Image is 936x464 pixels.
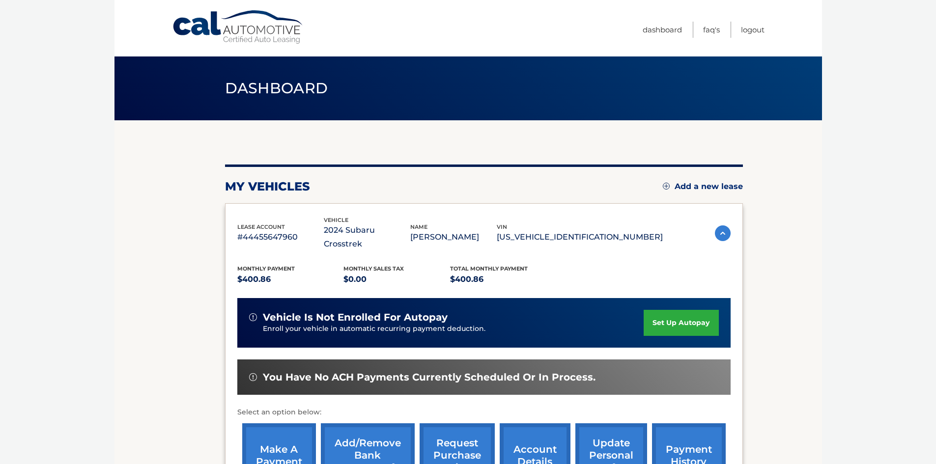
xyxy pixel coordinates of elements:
[663,183,670,190] img: add.svg
[263,371,596,383] span: You have no ACH payments currently scheduled or in process.
[343,265,404,272] span: Monthly sales Tax
[497,230,663,244] p: [US_VEHICLE_IDENTIFICATION_NUMBER]
[410,230,497,244] p: [PERSON_NAME]
[410,223,427,230] span: name
[450,273,557,286] p: $400.86
[343,273,450,286] p: $0.00
[703,22,720,38] a: FAQ's
[324,217,348,223] span: vehicle
[644,310,718,336] a: set up autopay
[497,223,507,230] span: vin
[172,10,305,45] a: Cal Automotive
[237,223,285,230] span: lease account
[643,22,682,38] a: Dashboard
[237,407,731,418] p: Select an option below:
[663,182,743,191] a: Add a new lease
[263,324,644,334] p: Enroll your vehicle in automatic recurring payment deduction.
[450,265,528,272] span: Total Monthly Payment
[741,22,765,38] a: Logout
[249,373,257,381] img: alert-white.svg
[324,223,410,251] p: 2024 Subaru Crosstrek
[225,179,310,194] h2: my vehicles
[237,273,344,286] p: $400.86
[263,311,448,324] span: vehicle is not enrolled for autopay
[249,313,257,321] img: alert-white.svg
[237,265,295,272] span: Monthly Payment
[715,225,731,241] img: accordion-active.svg
[237,230,324,244] p: #44455647960
[225,79,328,97] span: Dashboard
